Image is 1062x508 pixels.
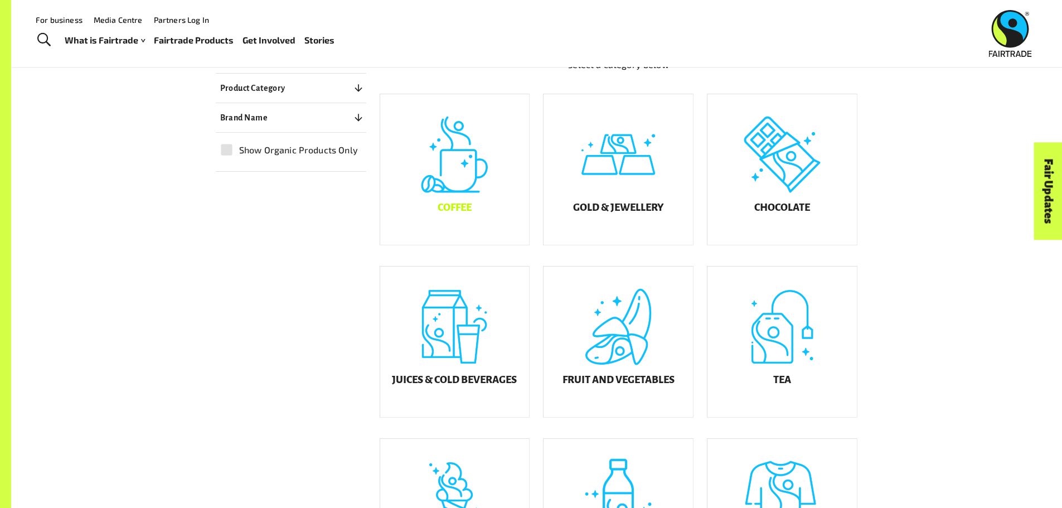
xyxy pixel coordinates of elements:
[220,81,285,95] p: Product Category
[573,202,663,213] h5: Gold & Jewellery
[243,32,295,49] a: Get Involved
[543,94,694,245] a: Gold & Jewellery
[94,15,143,25] a: Media Centre
[154,32,234,49] a: Fairtrade Products
[392,374,517,385] h5: Juices & Cold Beverages
[30,26,57,54] a: Toggle Search
[380,94,530,245] a: Coffee
[216,108,366,128] button: Brand Name
[216,78,366,98] button: Product Category
[438,202,472,213] h5: Coffee
[239,143,358,157] span: Show Organic Products Only
[707,94,857,245] a: Chocolate
[220,111,268,124] p: Brand Name
[773,374,791,385] h5: Tea
[36,15,83,25] a: For business
[754,202,810,213] h5: Chocolate
[154,15,209,25] a: Partners Log In
[65,32,145,49] a: What is Fairtrade
[543,266,694,418] a: Fruit and Vegetables
[562,374,675,385] h5: Fruit and Vegetables
[380,266,530,418] a: Juices & Cold Beverages
[304,32,334,49] a: Stories
[989,10,1032,57] img: Fairtrade Australia New Zealand logo
[707,266,857,418] a: Tea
